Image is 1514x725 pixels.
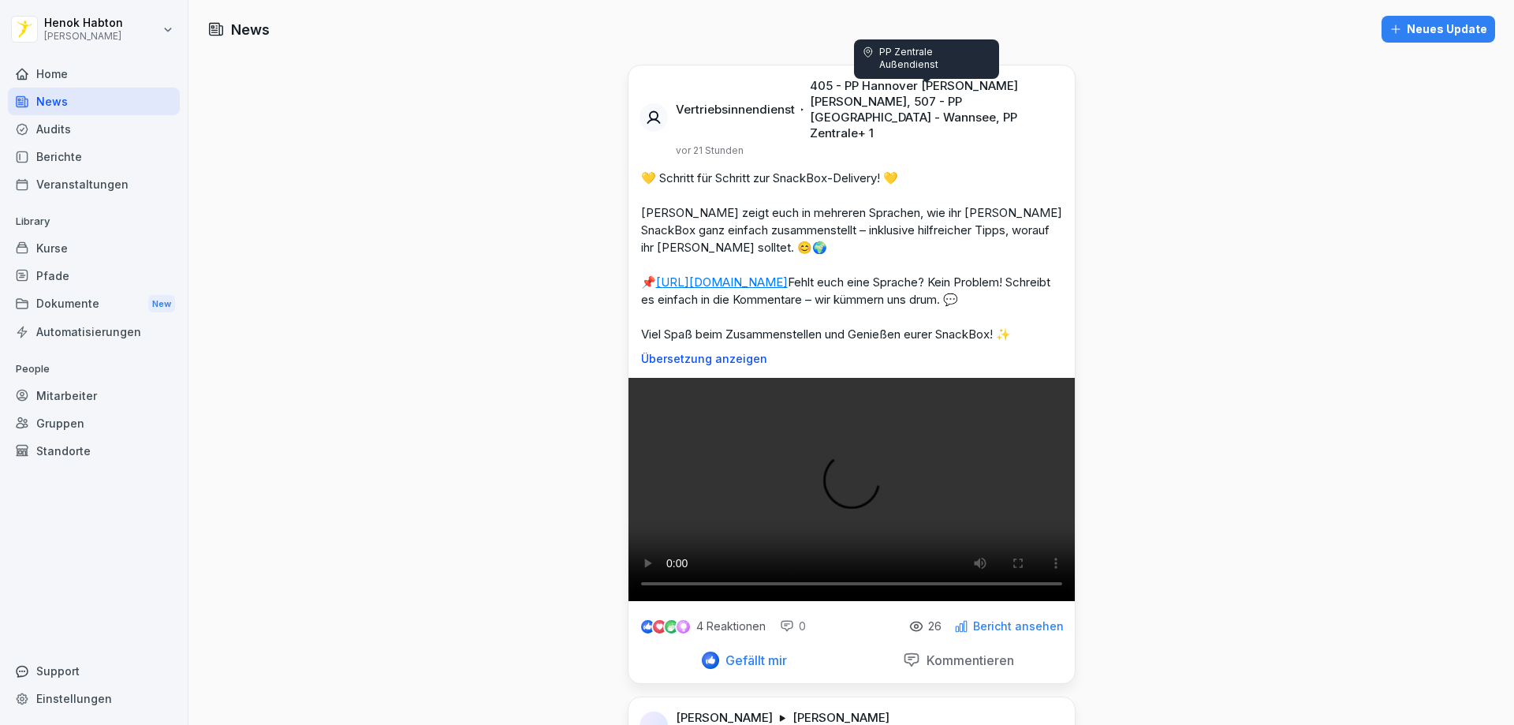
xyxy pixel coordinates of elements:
a: Einstellungen [8,685,180,712]
a: [URL][DOMAIN_NAME] [656,275,788,290]
img: celebrate [665,620,678,633]
p: 4 Reaktionen [696,620,766,633]
p: Kommentieren [920,652,1014,668]
a: Mitarbeiter [8,382,180,409]
p: Library [8,209,180,234]
a: News [8,88,180,115]
div: 0 [780,618,806,634]
p: 405 - PP Hannover [PERSON_NAME] [PERSON_NAME], 507 - PP [GEOGRAPHIC_DATA] - Wannsee, PP Zentrale + 1 [810,78,1056,141]
p: Vertriebsinnendienst [676,102,795,118]
div: Dokumente [8,290,180,319]
button: Neues Update [1382,16,1495,43]
p: 26 [928,620,942,633]
p: PP Zentrale Außendienst [862,46,991,71]
img: like [641,620,654,633]
p: Henok Habton [44,17,123,30]
div: New [148,295,175,313]
a: DokumenteNew [8,290,180,319]
a: Audits [8,115,180,143]
div: Neues Update [1389,21,1487,38]
p: 💛 Schritt für Schritt zur SnackBox-Delivery! 💛 [PERSON_NAME] zeigt euch in mehreren Sprachen, wie... [641,170,1062,343]
p: Übersetzung anzeigen [641,353,1062,365]
a: Berichte [8,143,180,170]
p: Bericht ansehen [973,620,1064,633]
img: love [654,621,666,633]
p: vor 21 Stunden [676,144,744,157]
a: Home [8,60,180,88]
a: Kurse [8,234,180,262]
a: Automatisierungen [8,318,180,346]
p: Gefällt mir [719,652,787,668]
div: Support [8,657,180,685]
p: People [8,357,180,382]
p: [PERSON_NAME] [44,31,123,42]
a: Pfade [8,262,180,290]
h1: News [231,19,270,40]
a: Veranstaltungen [8,170,180,198]
a: Gruppen [8,409,180,437]
img: inspiring [677,619,690,633]
a: Standorte [8,437,180,465]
